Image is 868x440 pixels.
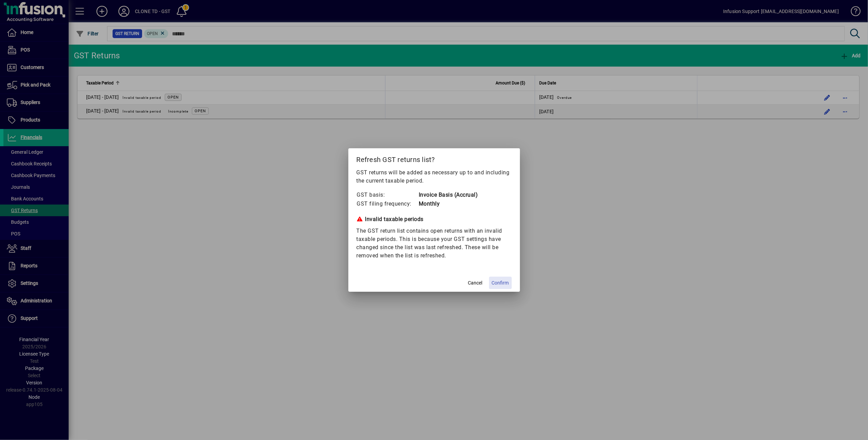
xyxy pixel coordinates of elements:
button: Cancel [464,277,486,289]
div: The GST return list contains open returns with an invalid taxable periods. This is because your G... [357,227,512,260]
span: Cancel [468,279,483,287]
td: GST basis: [357,190,419,199]
span: Confirm [492,279,509,287]
strong: Invalid taxable periods [365,216,424,222]
button: Confirm [489,277,512,289]
td: GST filing frequency: [357,199,419,208]
td: Monthly [418,199,478,208]
p: GST returns will be added as necessary up to and including the current taxable period. [357,169,512,185]
h2: Refresh GST returns list? [348,148,520,168]
td: Invoice Basis (Accrual) [418,190,478,199]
